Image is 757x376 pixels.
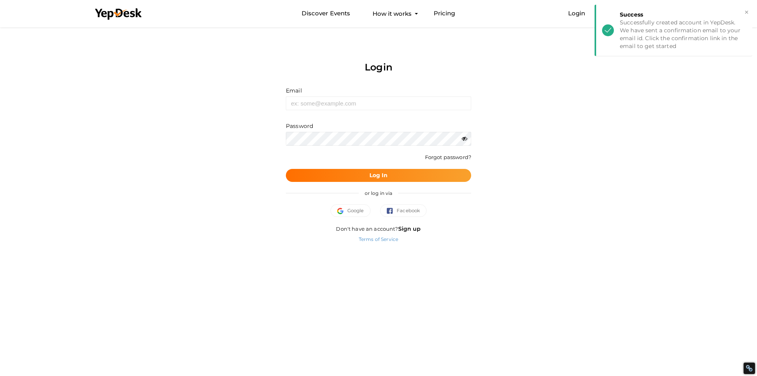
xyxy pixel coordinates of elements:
[286,87,302,94] label: Email
[620,19,746,50] div: Successfully created account in YepDesk. We have sent a confirmation email to your email id. Clic...
[286,122,313,130] label: Password
[425,154,471,160] a: Forgot password?
[398,225,421,232] a: Sign up
[744,8,749,17] button: ×
[387,207,420,215] span: Facebook
[302,6,350,21] a: Discover Events
[359,184,399,202] span: or log in via
[620,11,746,19] div: Success
[434,6,455,21] a: Pricing
[330,204,371,217] button: Google
[746,365,753,372] div: Restore Info Box &#10;&#10;NoFollow Info:&#10; META-Robots NoFollow: &#09;true&#10; META-Robots N...
[286,48,471,87] div: Login
[370,6,414,21] button: How it works
[286,96,471,110] input: ex: some@example.com
[336,226,421,232] span: Don't have an account?
[369,172,388,179] b: Log In
[286,169,471,182] button: Log In
[387,208,397,214] img: facebook.svg
[337,207,364,215] span: Google
[359,236,398,242] a: Terms of Service
[568,9,585,17] a: Login
[380,204,427,217] button: Facebook
[337,208,347,214] img: google.svg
